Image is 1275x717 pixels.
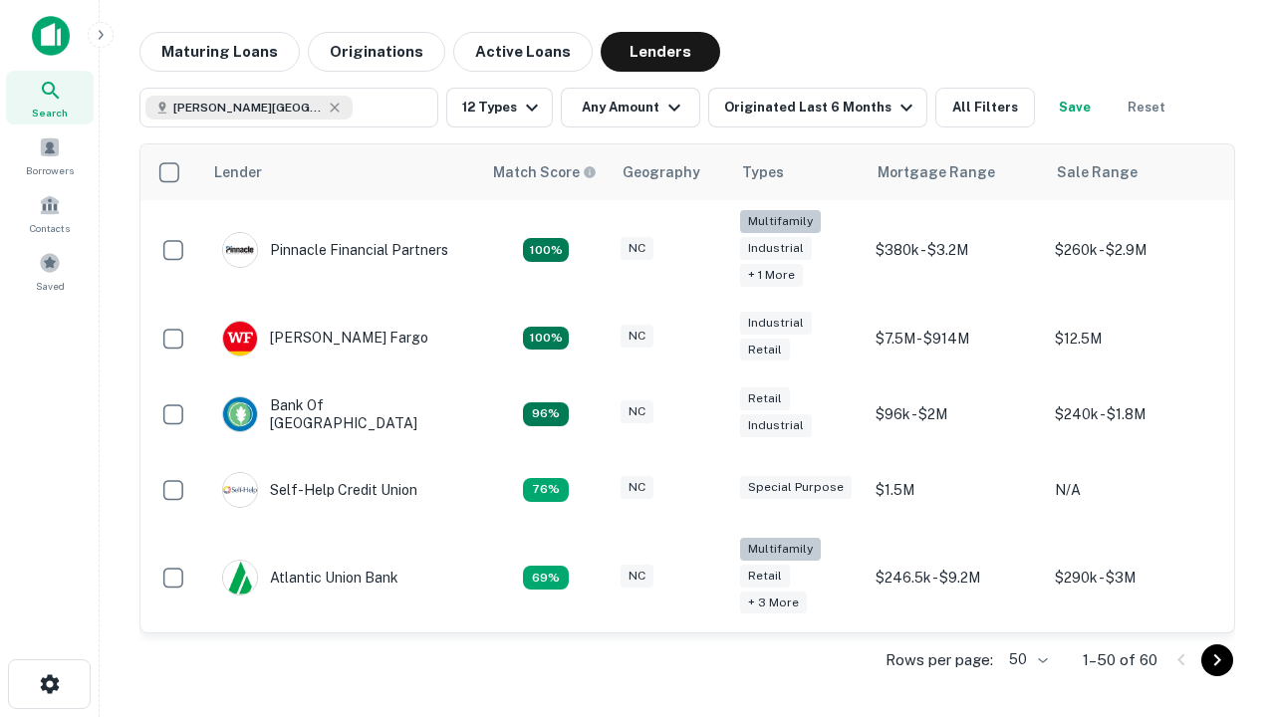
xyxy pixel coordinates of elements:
img: picture [223,322,257,356]
iframe: Chat Widget [1175,494,1275,590]
td: $380k - $3.2M [866,200,1045,301]
span: Search [32,105,68,120]
img: picture [223,473,257,507]
div: Sale Range [1057,160,1138,184]
td: $7.5M - $914M [866,301,1045,376]
div: Special Purpose [740,476,852,499]
button: All Filters [935,88,1035,127]
div: Types [742,160,784,184]
td: $290k - $3M [1045,528,1224,628]
div: Retail [740,565,790,588]
div: Geography [623,160,700,184]
p: 1–50 of 60 [1083,648,1157,672]
div: Industrial [740,312,812,335]
button: Maturing Loans [139,32,300,72]
img: picture [223,561,257,595]
th: Mortgage Range [866,144,1045,200]
img: picture [223,233,257,267]
td: $246.5k - $9.2M [866,528,1045,628]
span: [PERSON_NAME][GEOGRAPHIC_DATA], [GEOGRAPHIC_DATA] [173,99,323,117]
div: Retail [740,339,790,361]
span: Contacts [30,220,70,236]
a: Saved [6,244,94,298]
th: Geography [611,144,730,200]
td: $240k - $1.8M [1045,376,1224,452]
span: Borrowers [26,162,74,178]
span: Saved [36,278,65,294]
td: $260k - $2.9M [1045,200,1224,301]
a: Borrowers [6,128,94,182]
div: Multifamily [740,538,821,561]
th: Lender [202,144,481,200]
button: Reset [1115,88,1178,127]
div: NC [621,400,653,423]
button: Lenders [601,32,720,72]
div: 50 [1001,645,1051,674]
button: Save your search to get updates of matches that match your search criteria. [1043,88,1107,127]
div: Retail [740,387,790,410]
th: Types [730,144,866,200]
td: $96k - $2M [866,376,1045,452]
div: Industrial [740,237,812,260]
div: Capitalize uses an advanced AI algorithm to match your search with the best lender. The match sco... [493,161,597,183]
div: Matching Properties: 26, hasApolloMatch: undefined [523,238,569,262]
p: Rows per page: [886,648,993,672]
div: Matching Properties: 10, hasApolloMatch: undefined [523,566,569,590]
div: NC [621,476,653,499]
div: NC [621,325,653,348]
button: Originated Last 6 Months [708,88,927,127]
div: [PERSON_NAME] Fargo [222,321,428,357]
div: + 3 more [740,592,807,614]
div: Matching Properties: 14, hasApolloMatch: undefined [523,402,569,426]
a: Contacts [6,186,94,240]
div: Pinnacle Financial Partners [222,232,448,268]
button: Go to next page [1201,644,1233,676]
button: 12 Types [446,88,553,127]
div: + 1 more [740,264,803,287]
div: Lender [214,160,262,184]
div: Bank Of [GEOGRAPHIC_DATA] [222,396,461,432]
div: Mortgage Range [878,160,995,184]
button: Active Loans [453,32,593,72]
button: Any Amount [561,88,700,127]
h6: Match Score [493,161,593,183]
th: Capitalize uses an advanced AI algorithm to match your search with the best lender. The match sco... [481,144,611,200]
div: Self-help Credit Union [222,472,417,508]
img: capitalize-icon.png [32,16,70,56]
button: Originations [308,32,445,72]
th: Sale Range [1045,144,1224,200]
a: Search [6,71,94,124]
div: NC [621,565,653,588]
div: Matching Properties: 11, hasApolloMatch: undefined [523,478,569,502]
div: Originated Last 6 Months [724,96,918,119]
div: Matching Properties: 15, hasApolloMatch: undefined [523,327,569,351]
div: Industrial [740,414,812,437]
td: N/A [1045,452,1224,528]
td: $12.5M [1045,301,1224,376]
div: Multifamily [740,210,821,233]
img: picture [223,397,257,431]
div: Atlantic Union Bank [222,560,398,596]
td: $1.5M [866,452,1045,528]
div: NC [621,237,653,260]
